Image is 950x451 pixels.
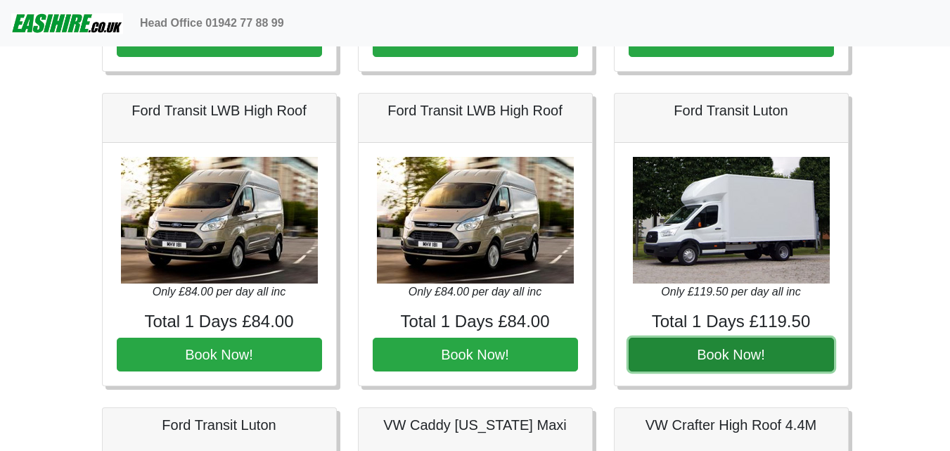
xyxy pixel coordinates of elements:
h5: Ford Transit LWB High Roof [117,102,322,119]
h5: Ford Transit LWB High Roof [373,102,578,119]
h4: Total 1 Days £84.00 [117,312,322,332]
img: Ford Transit Luton [633,157,830,284]
b: Head Office 01942 77 88 99 [140,17,284,29]
i: Only £84.00 per day all inc [409,286,541,298]
h5: VW Crafter High Roof 4.4M [629,417,834,433]
h4: Total 1 Days £119.50 [629,312,834,332]
h5: Ford Transit Luton [117,417,322,433]
h4: Total 1 Days £84.00 [373,312,578,332]
img: easihire_logo_small.png [11,9,123,37]
i: Only £119.50 per day all inc [661,286,800,298]
a: Head Office 01942 77 88 99 [134,9,290,37]
img: Ford Transit LWB High Roof [377,157,574,284]
button: Book Now! [117,338,322,371]
button: Book Now! [373,338,578,371]
i: Only £84.00 per day all inc [153,286,285,298]
h5: VW Caddy [US_STATE] Maxi [373,417,578,433]
img: Ford Transit LWB High Roof [121,157,318,284]
button: Book Now! [629,338,834,371]
h5: Ford Transit Luton [629,102,834,119]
